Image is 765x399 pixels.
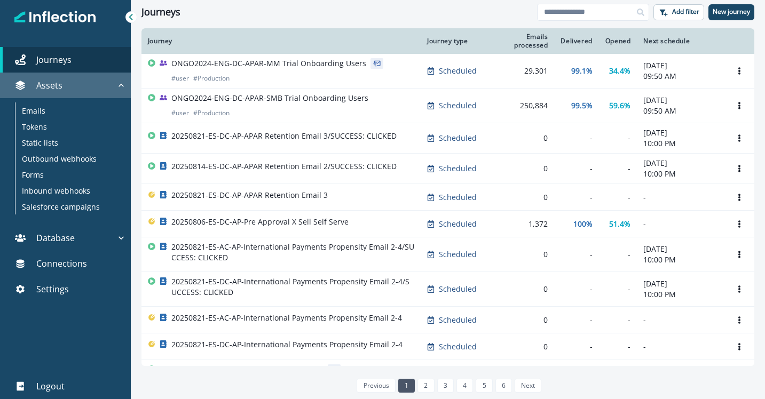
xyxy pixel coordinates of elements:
div: 250,884 [494,100,548,111]
div: - [561,163,592,174]
p: Assets [36,79,62,92]
div: 0 [494,192,548,203]
p: Scheduled [439,100,477,111]
p: - [643,219,718,229]
p: # Production [193,108,230,118]
a: 20250821-ES-AC-AP-International Payments Propensity Email 2-4Scheduled0---Options [141,307,754,333]
a: 20250821-ES-DC-AP-APAR Retention Email 3Scheduled0---Options [141,184,754,211]
div: - [561,315,592,325]
p: Settings [36,283,69,296]
p: 09:50 AM [643,71,718,82]
p: 10:00 PM [643,289,718,300]
button: Options [731,216,748,232]
div: 0 [494,249,548,260]
button: Options [731,98,748,114]
p: Scheduled [439,315,477,325]
p: # Production [193,73,230,84]
p: 20250821-ES-DC-AP-APAR Retention Email 3 [171,190,328,201]
p: 99.5% [571,100,593,111]
p: 20250821-ES-AC-AP-International Payments Propensity Email 2-4/SUCCESS: CLICKED [171,242,414,263]
div: - [605,315,631,325]
p: Emails [22,105,45,116]
p: Journeys [36,53,72,66]
div: Delivered [561,37,592,45]
div: Journey [148,37,414,45]
p: ONGO2024-ENG-DC-APAR-MM Trial Onboarding Users [171,58,366,69]
button: New journey [708,4,754,20]
p: Connections [36,257,87,270]
p: 100% [573,219,593,229]
p: [DATE] [643,127,718,138]
div: 0 [494,284,548,294]
p: ONGO2025-ENG-DC-APAR-Trial Reminders [171,364,324,375]
p: [DATE] [643,278,718,289]
a: 20250806-ES-DC-AP-Pre Approval X Sell Self ServeScheduled1,372100%51.4%-Options [141,211,754,237]
p: 34.4% [609,66,630,76]
div: - [605,192,631,203]
p: Scheduled [439,284,477,294]
button: Options [731,189,748,205]
p: # user [171,73,189,84]
div: 0 [494,163,548,174]
a: Page 5 [476,379,492,393]
p: 09:50 AM [643,106,718,116]
p: Scheduled [439,66,477,76]
div: - [561,133,592,143]
button: Options [731,63,748,79]
p: Salesforce campaigns [22,201,100,212]
div: 29,301 [494,66,548,76]
ul: Pagination [354,379,541,393]
a: Tokens [15,118,122,134]
p: Outbound webhooks [22,153,97,164]
img: Inflection [14,10,96,25]
p: 20250821-ES-DC-AP-International Payments Propensity Email 2-4 [171,339,403,350]
a: Next page [515,379,541,393]
div: - [605,341,631,352]
p: Scheduled [439,249,477,260]
p: Static lists [22,137,58,148]
a: Page 2 [417,379,434,393]
button: Options [731,130,748,146]
p: Scheduled [439,341,477,352]
p: Logout [36,380,65,393]
a: Page 6 [495,379,512,393]
button: Options [731,161,748,177]
p: - [643,315,718,325]
p: Add filter [672,8,699,15]
p: 99.1% [571,66,593,76]
a: 20250821-ES-DC-AP-International Payments Propensity Email 2-4/SUCCESS: CLICKEDScheduled0--[DATE]1... [141,272,754,307]
a: 20250821-ES-DC-AP-APAR Retention Email 3/SUCCESS: CLICKEDScheduled0--[DATE]10:00 PMOptions [141,123,754,154]
a: ONGO2024-ENG-DC-APAR-SMB Trial Onboarding Users#user#ProductionScheduled250,88499.5%59.6%[DATE]09... [141,89,754,123]
a: 20250814-ES-DC-AP-APAR Retention Email 2/SUCCESS: CLICKEDScheduled0--[DATE]10:00 PMOptions [141,154,754,184]
a: Emails [15,102,122,118]
div: Next schedule [643,37,718,45]
p: 20250806-ES-DC-AP-Pre Approval X Sell Self Serve [171,217,349,227]
p: 10:00 PM [643,138,718,149]
p: Tokens [22,121,47,132]
div: - [605,249,631,260]
p: 10:00 PM [643,254,718,265]
a: Page 1 is your current page [398,379,415,393]
p: [DATE] [643,60,718,71]
div: - [605,284,631,294]
p: Scheduled [439,219,477,229]
button: Add filter [653,4,704,20]
a: Forms [15,166,122,182]
div: - [561,284,592,294]
a: Page 3 [437,379,454,393]
div: Opened [605,37,631,45]
a: Outbound webhooks [15,150,122,166]
div: - [605,133,631,143]
a: Static lists [15,134,122,150]
p: 20250814-ES-DC-AP-APAR Retention Email 2/SUCCESS: CLICKED [171,161,397,172]
p: - [643,341,718,352]
button: Options [731,339,748,355]
div: - [605,163,631,174]
a: ONGO2025-ENG-DC-APAR-Trial Reminders#Production#userScheduled81,56697.6%52.3%[DATE]08:25 AMOptions [141,360,754,395]
p: 51.4% [609,219,630,229]
a: ONGO2024-ENG-DC-APAR-MM Trial Onboarding Users#user#ProductionScheduled29,30199.1%34.4%[DATE]09:5... [141,54,754,89]
p: - [643,192,718,203]
p: [DATE] [643,158,718,169]
div: 0 [494,315,548,325]
p: 20250821-ES-AC-AP-International Payments Propensity Email 2-4 [171,313,402,323]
